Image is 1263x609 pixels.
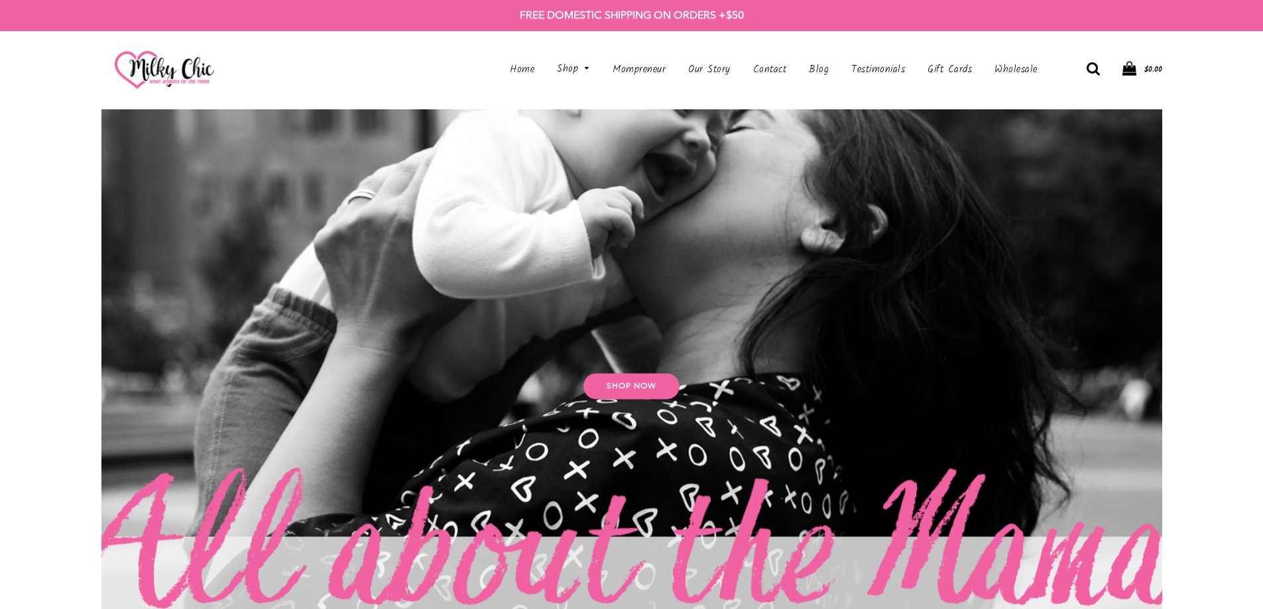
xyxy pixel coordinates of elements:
[115,51,214,89] img: milkychic
[1144,63,1162,76] span: $0.00
[603,55,676,85] a: Mompreneur
[985,55,1038,85] a: Wholesale
[799,55,839,85] a: Blog
[500,55,544,85] a: Home
[678,55,741,85] a: Our Story
[841,55,915,85] a: Testimonials
[918,55,982,85] a: Gift Cards
[583,374,680,400] a: SHOP NOW
[743,55,797,85] a: Contact
[1122,61,1162,78] a: $0.00
[520,9,744,21] strong: FREE DOMESTIC SHIPPING ON ORDERS +$50
[547,54,600,84] a: Shop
